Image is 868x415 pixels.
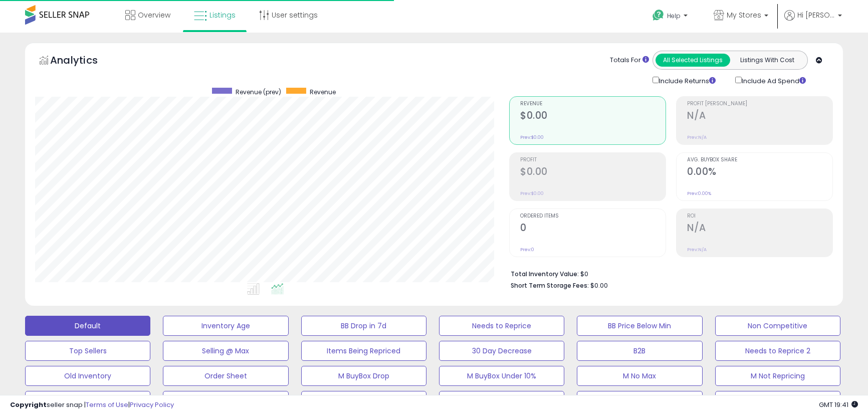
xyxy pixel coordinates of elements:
[687,166,832,179] h2: 0.00%
[577,316,702,336] button: BB Price Below Min
[25,391,150,411] button: M Out of Stock
[715,391,840,411] button: M Adjust ROI
[687,190,711,196] small: Prev: 0.00%
[163,391,288,411] button: M Over 90d Old
[439,341,564,361] button: 30 Day Decrease
[715,366,840,386] button: M Not Repricing
[644,2,698,33] a: Help
[577,391,702,411] button: M Slow Movers
[520,110,666,123] h2: $0.00
[301,341,426,361] button: Items Being Repriced
[163,366,288,386] button: Order Sheet
[687,110,832,123] h2: N/A
[715,341,840,361] button: Needs to Reprice 2
[784,10,842,33] a: Hi [PERSON_NAME]
[687,222,832,236] h2: N/A
[520,134,544,140] small: Prev: $0.00
[520,222,666,236] h2: 0
[730,54,804,67] button: Listings With Cost
[25,366,150,386] button: Old Inventory
[520,214,666,219] span: Ordered Items
[511,281,589,290] b: Short Term Storage Fees:
[577,341,702,361] button: B2B
[86,400,128,409] a: Terms of Use
[610,56,649,65] div: Totals For
[301,391,426,411] button: M Returns (adj 90d)
[520,157,666,163] span: Profit
[10,400,174,410] div: seller snap | |
[439,366,564,386] button: M BuyBox Under 10%
[439,316,564,336] button: Needs to Reprice
[209,10,236,20] span: Listings
[439,391,564,411] button: M Selling @ Max
[715,316,840,336] button: Non Competitive
[645,75,728,86] div: Include Returns
[163,341,288,361] button: Selling @ Max
[163,316,288,336] button: Inventory Age
[511,270,579,278] b: Total Inventory Value:
[652,9,665,22] i: Get Help
[10,400,47,409] strong: Copyright
[50,53,117,70] h5: Analytics
[667,12,681,20] span: Help
[687,247,707,253] small: Prev: N/A
[520,101,666,107] span: Revenue
[687,157,832,163] span: Avg. Buybox Share
[687,134,707,140] small: Prev: N/A
[727,10,761,20] span: My Stores
[301,366,426,386] button: M BuyBox Drop
[819,400,858,409] span: 2025-08-14 19:41 GMT
[511,267,825,279] li: $0
[687,101,832,107] span: Profit [PERSON_NAME]
[656,54,730,67] button: All Selected Listings
[520,190,544,196] small: Prev: $0.00
[687,214,832,219] span: ROI
[520,247,534,253] small: Prev: 0
[577,366,702,386] button: M No Max
[236,88,281,96] span: Revenue (prev)
[310,88,336,96] span: Revenue
[797,10,835,20] span: Hi [PERSON_NAME]
[25,341,150,361] button: Top Sellers
[590,281,608,290] span: $0.00
[301,316,426,336] button: BB Drop in 7d
[520,166,666,179] h2: $0.00
[25,316,150,336] button: Default
[728,75,822,86] div: Include Ad Spend
[130,400,174,409] a: Privacy Policy
[138,10,170,20] span: Overview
